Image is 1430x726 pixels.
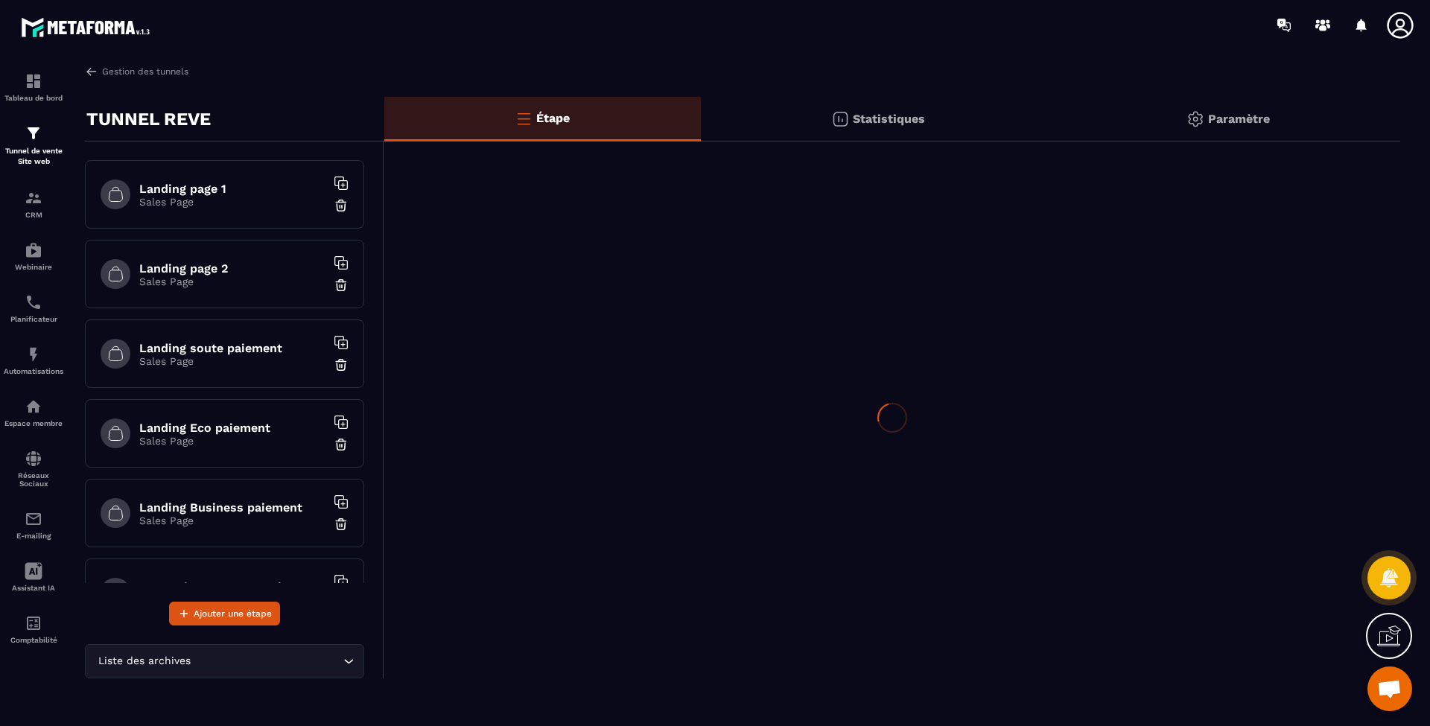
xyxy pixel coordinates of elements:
a: automationsautomationsWebinaire [4,230,63,282]
p: Sales Page [139,515,325,526]
a: schedulerschedulerPlanificateur [4,282,63,334]
img: automations [25,398,42,415]
p: Webinaire [4,263,63,271]
a: accountantaccountantComptabilité [4,603,63,655]
button: Ajouter une étape [169,602,280,625]
img: formation [25,189,42,207]
img: formation [25,72,42,90]
h6: Landing Business paiement [139,500,325,515]
a: formationformationTunnel de vente Site web [4,113,63,178]
div: Search for option [85,644,364,678]
p: Assistant IA [4,584,63,592]
a: emailemailE-mailing [4,499,63,551]
img: logo [21,13,155,41]
img: arrow [85,65,98,78]
img: automations [25,346,42,363]
img: accountant [25,614,42,632]
a: automationsautomationsEspace membre [4,386,63,439]
img: email [25,510,42,528]
a: social-networksocial-networkRéseaux Sociaux [4,439,63,499]
img: formation [25,124,42,142]
p: Sales Page [139,355,325,367]
p: Automatisations [4,367,63,375]
p: Étape [536,111,570,125]
img: stats.20deebd0.svg [831,110,849,128]
h6: Remerciement Soute + bonus [139,580,325,594]
a: formationformationCRM [4,178,63,230]
h6: Landing page 2 [139,261,325,276]
img: scheduler [25,293,42,311]
span: Liste des archives [95,653,194,669]
p: Sales Page [139,196,325,208]
span: Ajouter une étape [194,606,272,621]
input: Search for option [194,653,340,669]
a: Assistant IA [4,551,63,603]
img: trash [334,198,349,213]
p: E-mailing [4,532,63,540]
img: setting-gr.5f69749f.svg [1186,110,1204,128]
p: TUNNEL REVE [86,104,211,134]
img: bars-o.4a397970.svg [515,109,533,127]
a: automationsautomationsAutomatisations [4,334,63,386]
p: Paramètre [1208,112,1270,126]
p: Comptabilité [4,636,63,644]
h6: Landing Eco paiement [139,421,325,435]
p: CRM [4,211,63,219]
p: Tunnel de vente Site web [4,146,63,167]
img: trash [334,357,349,372]
p: Réseaux Sociaux [4,471,63,488]
p: Sales Page [139,435,325,447]
p: Sales Page [139,276,325,287]
a: Gestion des tunnels [85,65,188,78]
img: social-network [25,450,42,468]
p: Espace membre [4,419,63,427]
div: Ouvrir le chat [1367,666,1412,711]
a: formationformationTableau de bord [4,61,63,113]
img: trash [334,437,349,452]
p: Statistiques [853,112,925,126]
img: trash [334,517,349,532]
h6: Landing page 1 [139,182,325,196]
p: Planificateur [4,315,63,323]
p: Tableau de bord [4,94,63,102]
h6: Landing soute paiement [139,341,325,355]
img: trash [334,278,349,293]
img: automations [25,241,42,259]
